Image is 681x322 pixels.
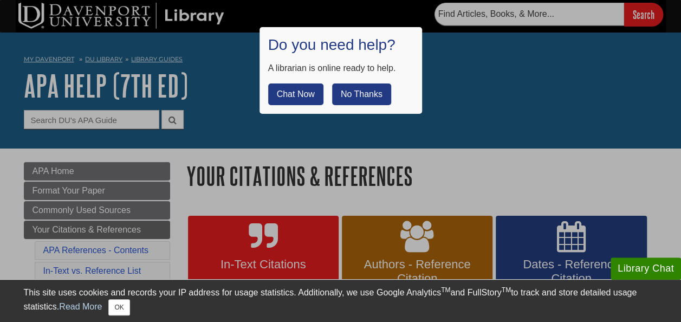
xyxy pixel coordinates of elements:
div: A librarian is online ready to help. [268,62,413,75]
sup: TM [441,286,450,294]
a: Read More [59,302,102,311]
sup: TM [502,286,511,294]
button: Chat Now [268,83,323,105]
button: Library Chat [611,257,681,280]
button: No Thanks [332,83,391,105]
button: Close [108,299,129,315]
h1: Do you need help? [268,36,413,54]
div: This site uses cookies and records your IP address for usage statistics. Additionally, we use Goo... [24,286,658,315]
